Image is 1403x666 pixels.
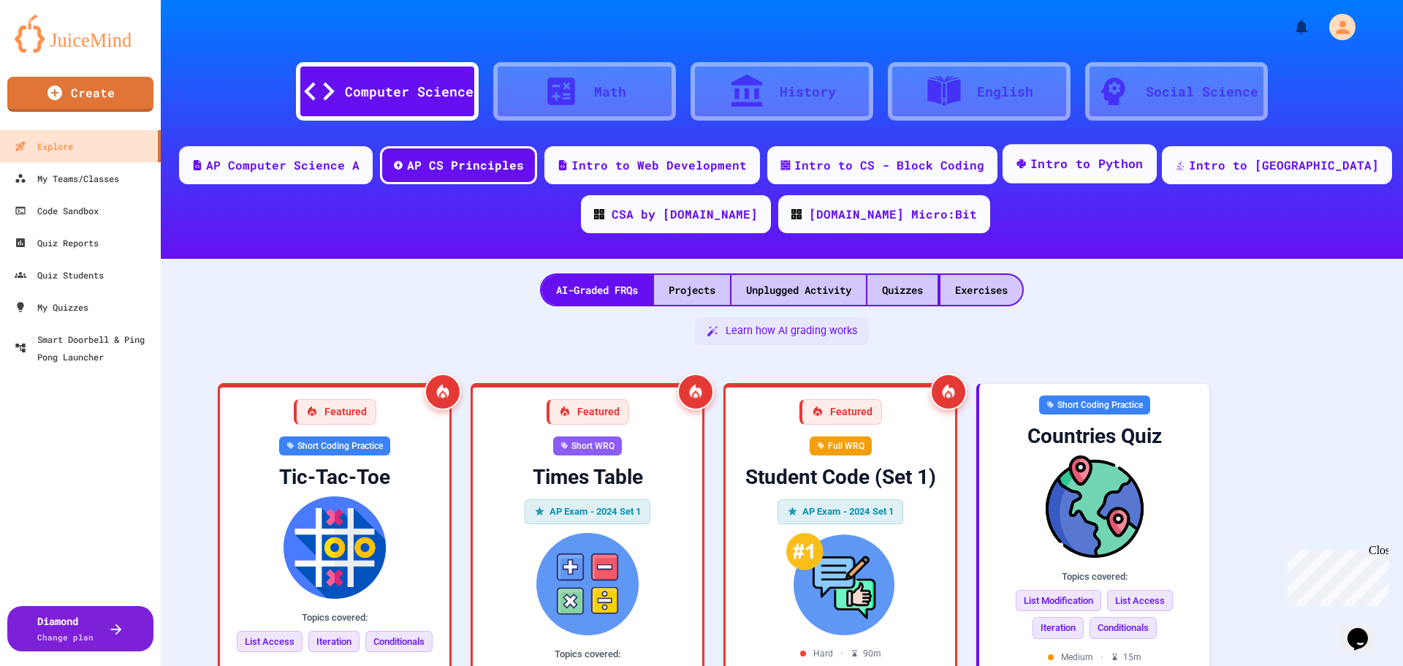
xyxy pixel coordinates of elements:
[977,82,1033,102] div: English
[237,631,303,653] span: List Access
[940,275,1022,305] div: Exercises
[206,156,360,174] div: AP Computer Science A
[1039,396,1150,415] div: Short Coding Practice
[726,323,857,339] span: Learn how AI grading works
[991,423,1198,450] div: Countries Quiz
[1342,608,1388,651] iframe: chat widget
[799,399,882,425] div: Featured
[794,156,984,174] div: Intro to CS - Block Coding
[777,499,904,524] div: AP Exam - 2024 Set 1
[737,533,943,635] img: Student Code (Set 1)
[232,610,438,625] div: Topics covered:
[1100,651,1103,664] span: •
[1033,617,1084,639] span: Iteration
[780,82,836,102] div: History
[541,275,653,305] div: AI-Graded FRQs
[991,569,1198,584] div: Topics covered:
[37,632,94,643] span: Change plan
[15,170,119,187] div: My Teams/Classes
[1146,82,1258,102] div: Social Science
[308,631,360,653] span: Iteration
[279,436,390,455] div: Short Coding Practice
[484,647,691,662] div: Topics covered:
[484,533,691,635] img: Times Table
[810,436,872,455] div: Full WRQ
[37,613,94,644] div: Diamond
[547,399,629,425] div: Featured
[991,455,1198,558] img: Countries Quiz
[294,399,376,425] div: Featured
[731,275,866,305] div: Unplugged Activity
[1314,10,1359,44] div: My Account
[612,205,758,223] div: CSA by [DOMAIN_NAME]
[525,499,651,524] div: AP Exam - 2024 Set 1
[1048,651,1141,664] div: Medium 15 m
[867,275,938,305] div: Quizzes
[15,137,73,155] div: Explore
[7,77,153,112] a: Create
[594,82,626,102] div: Math
[15,266,104,284] div: Quiz Students
[594,209,604,219] img: CODE_logo_RGB.png
[15,330,155,366] div: Smart Doorbell & Ping Pong Launcher
[1016,590,1101,612] span: List Modification
[1030,155,1144,173] div: Intro to Python
[484,464,691,491] div: Times Table
[345,82,474,102] div: Computer Science
[809,205,977,223] div: [DOMAIN_NAME] Micro:Bit
[553,436,622,455] div: Short WRQ
[6,6,101,93] div: Chat with us now!Close
[654,275,730,305] div: Projects
[1266,15,1314,39] div: My Notifications
[1107,590,1173,612] span: List Access
[7,606,153,651] button: DiamondChange plan
[840,647,843,660] span: •
[15,234,99,251] div: Quiz Reports
[407,156,524,174] div: AP CS Principles
[15,202,99,219] div: Code Sandbox
[571,156,747,174] div: Intro to Web Development
[800,647,881,660] div: Hard 90 m
[15,15,146,53] img: logo-orange.svg
[15,298,88,316] div: My Quizzes
[791,209,802,219] img: CODE_logo_RGB.png
[232,496,438,599] img: Tic-Tac-Toe
[737,464,943,491] div: Student Code (Set 1)
[232,464,438,491] div: Tic-Tac-Toe
[1282,544,1388,606] iframe: chat widget
[1090,617,1157,639] span: Conditionals
[365,631,433,653] span: Conditionals
[1189,156,1379,174] div: Intro to [GEOGRAPHIC_DATA]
